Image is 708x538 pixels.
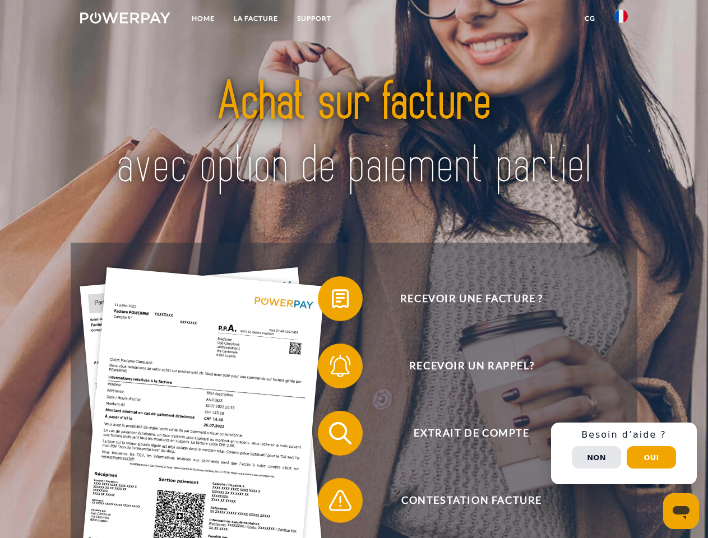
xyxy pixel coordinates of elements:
img: qb_bill.svg [326,285,354,313]
button: Recevoir une facture ? [318,276,609,321]
img: qb_warning.svg [326,486,354,514]
iframe: Bouton de lancement de la fenêtre de messagerie [663,493,699,529]
span: Recevoir une facture ? [334,276,609,321]
span: Contestation Facture [334,478,609,523]
img: qb_search.svg [326,419,354,447]
img: title-powerpay_fr.svg [107,54,601,215]
span: Extrait de compte [334,411,609,456]
h3: Besoin d’aide ? [558,429,690,440]
a: CG [575,8,605,29]
div: Schnellhilfe [551,423,697,484]
img: logo-powerpay-white.svg [80,12,170,24]
button: Extrait de compte [318,411,609,456]
a: Support [288,8,341,29]
img: fr [614,10,628,23]
span: Recevoir un rappel? [334,344,609,388]
a: Home [182,8,224,29]
a: LA FACTURE [224,8,288,29]
img: qb_bell.svg [326,352,354,380]
button: Contestation Facture [318,478,609,523]
button: Non [572,446,621,469]
button: Oui [627,446,676,469]
button: Recevoir un rappel? [318,344,609,388]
